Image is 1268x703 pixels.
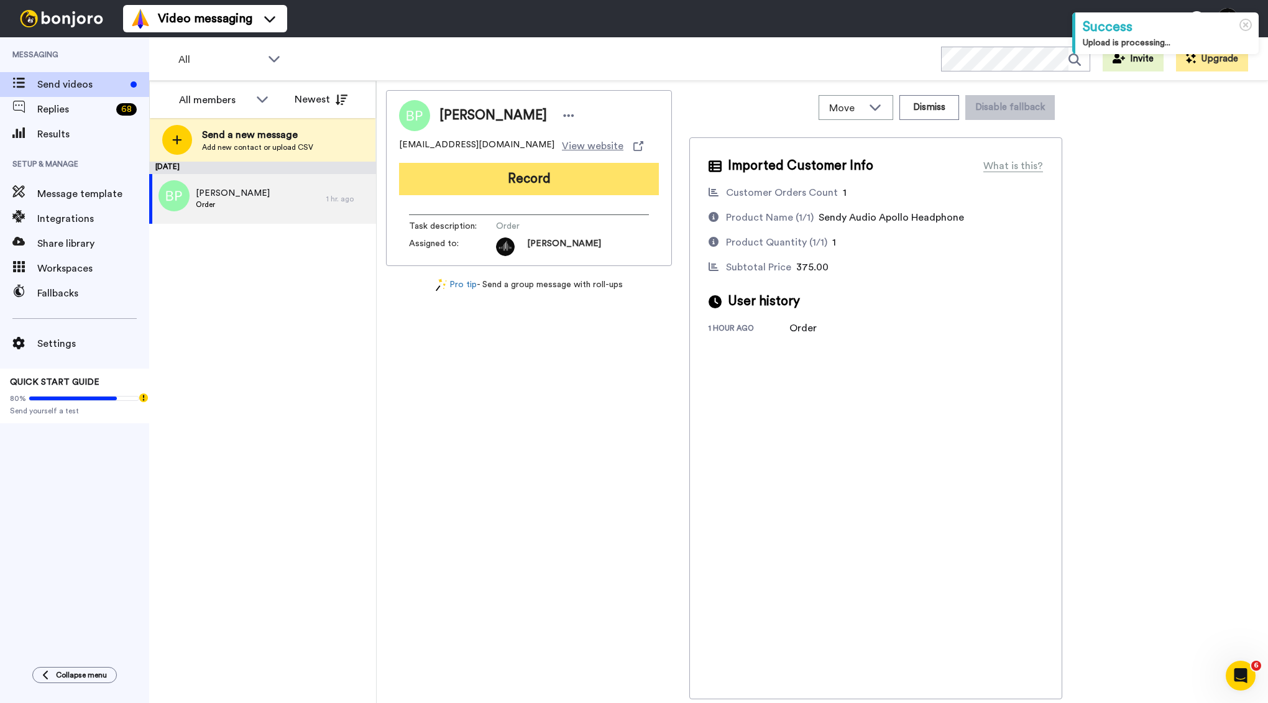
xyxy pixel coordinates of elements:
a: Pro tip [436,278,477,292]
span: Integrations [37,211,149,226]
span: Share library [37,236,149,251]
span: Settings [37,336,149,351]
span: Replies [37,102,111,117]
span: Message template [37,186,149,201]
span: QUICK START GUIDE [10,378,99,387]
button: Disable fallback [965,95,1055,120]
button: Record [399,163,659,195]
img: 8eebf7b9-0f15-494c-9298-6f0cbaddf06e-1708084966.jpg [496,237,515,256]
span: Add new contact or upload CSV [202,142,313,152]
button: Upgrade [1176,47,1248,71]
div: Subtotal Price [726,260,791,275]
span: Send videos [37,77,126,92]
span: Move [829,101,863,116]
span: [PERSON_NAME] [527,237,601,256]
span: 6 [1251,661,1261,671]
img: magic-wand.svg [436,278,447,292]
div: Product Quantity (1/1) [726,235,827,250]
span: Order [496,220,614,232]
div: 1 hour ago [709,323,789,336]
span: 1 [832,237,836,247]
iframe: Intercom live chat [1226,661,1256,691]
button: Newest [285,87,357,112]
div: All members [179,93,250,108]
span: 80% [10,393,26,403]
button: Dismiss [899,95,959,120]
span: Send a new message [202,127,313,142]
div: What is this? [983,159,1043,173]
div: 68 [116,103,137,116]
span: Task description : [409,220,496,232]
span: Order [196,200,270,209]
div: Upload is processing... [1083,37,1251,49]
div: Tooltip anchor [138,392,149,403]
span: Results [37,127,149,142]
span: Imported Customer Info [728,157,873,175]
img: bp.png [158,180,190,211]
img: vm-color.svg [131,9,150,29]
span: Fallbacks [37,286,149,301]
div: Order [789,321,852,336]
div: - Send a group message with roll-ups [386,278,672,292]
div: Product Name (1/1) [726,210,814,225]
button: Invite [1103,47,1164,71]
span: [EMAIL_ADDRESS][DOMAIN_NAME] [399,139,554,154]
span: Sendy Audio Apollo Headphone [819,213,964,223]
span: View website [562,139,623,154]
span: Workspaces [37,261,149,276]
span: All [178,52,262,67]
div: [DATE] [149,162,376,174]
span: User history [728,292,800,311]
div: Success [1083,17,1251,37]
img: bj-logo-header-white.svg [15,10,108,27]
span: [PERSON_NAME] [439,106,547,125]
button: Collapse menu [32,667,117,683]
span: Send yourself a test [10,406,139,416]
span: Collapse menu [56,670,107,680]
span: [PERSON_NAME] [196,187,270,200]
span: Assigned to: [409,237,496,256]
span: Video messaging [158,10,252,27]
img: Image of Brandon Pawlik [399,100,430,131]
span: 375.00 [796,262,829,272]
div: 1 hr. ago [326,194,370,204]
div: Customer Orders Count [726,185,838,200]
span: 1 [843,188,847,198]
a: View website [562,139,643,154]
